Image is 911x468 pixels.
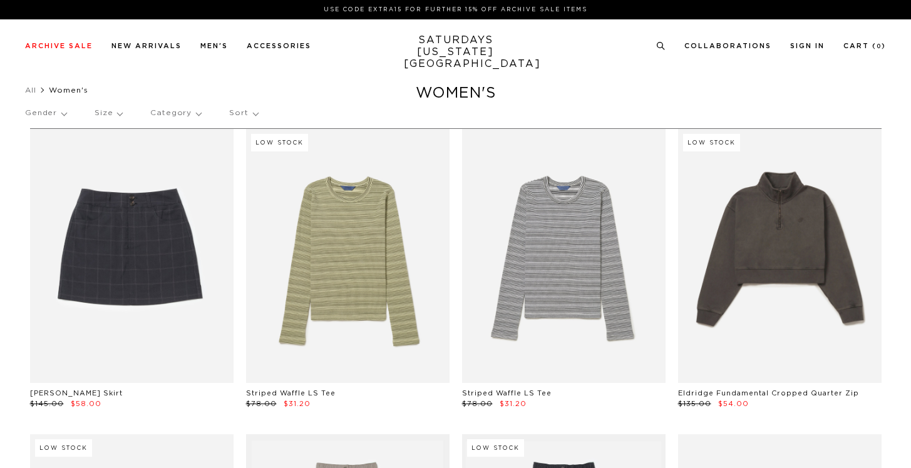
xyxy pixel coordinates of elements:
p: Use Code EXTRA15 for Further 15% Off Archive Sale Items [30,5,881,14]
a: All [25,86,36,94]
span: $145.00 [30,400,64,407]
a: Sign In [790,43,825,49]
a: Cart (0) [843,43,886,49]
a: [PERSON_NAME] Skirt [30,390,123,397]
a: Archive Sale [25,43,93,49]
a: Striped Waffle LS Tee [246,390,336,397]
span: $58.00 [71,400,101,407]
p: Sort [229,99,257,128]
div: Low Stock [467,439,524,457]
div: Low Stock [35,439,92,457]
small: 0 [877,44,882,49]
a: Eldridge Fundamental Cropped Quarter Zip [678,390,859,397]
a: Striped Waffle LS Tee [462,390,552,397]
span: $31.20 [500,400,527,407]
p: Gender [25,99,66,128]
p: Category [150,99,201,128]
span: $78.00 [246,400,277,407]
div: Low Stock [251,134,308,151]
a: SATURDAYS[US_STATE][GEOGRAPHIC_DATA] [404,34,507,70]
span: $135.00 [678,400,711,407]
a: New Arrivals [111,43,182,49]
span: $54.00 [718,400,749,407]
span: $31.20 [284,400,311,407]
div: Low Stock [683,134,740,151]
span: $78.00 [462,400,493,407]
span: Women's [49,86,88,94]
p: Size [95,99,122,128]
a: Accessories [247,43,311,49]
a: Collaborations [684,43,771,49]
a: Men's [200,43,228,49]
